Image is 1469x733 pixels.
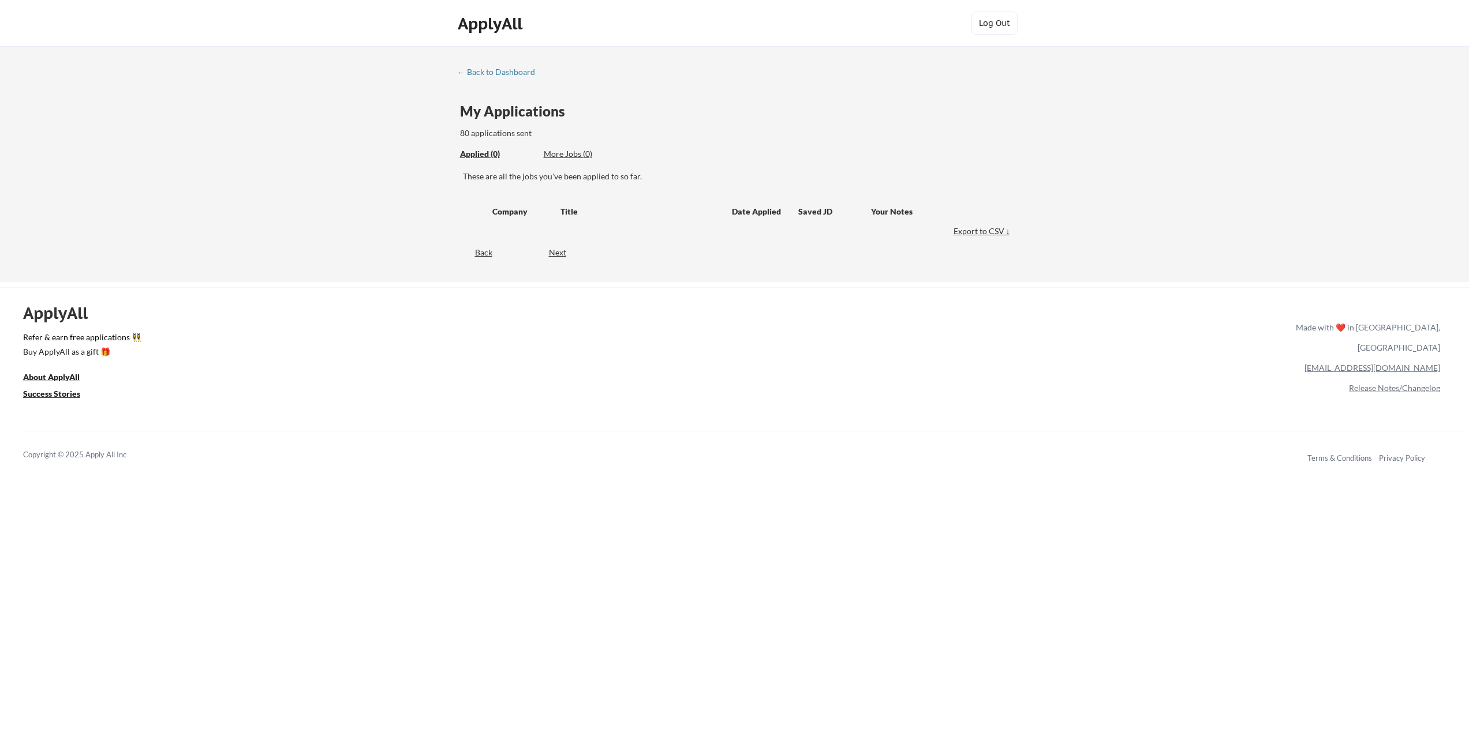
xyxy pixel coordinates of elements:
div: Company [492,206,550,217]
button: Log Out [971,12,1018,35]
div: ← Back to Dashboard [457,68,544,76]
div: Date Applied [732,206,783,217]
div: Saved JD [798,201,871,221]
a: Release Notes/Changelog [1349,383,1440,393]
div: Applied (0) [460,148,535,160]
a: Privacy Policy [1379,453,1425,463]
a: About ApplyAll [23,371,96,385]
div: Export to CSV ↓ [954,225,1013,237]
div: ApplyAll [458,14,526,33]
div: These are all the jobs you've been applied to so far. [463,171,1013,182]
div: These are all the jobs you've been applied to so far. [460,148,535,160]
div: Buy ApplyAll as a gift 🎁 [23,348,139,356]
a: Buy ApplyAll as a gift 🎁 [23,345,139,360]
a: Terms & Conditions [1307,453,1372,463]
div: More Jobs (0) [544,148,629,160]
div: Back [457,247,492,258]
div: ApplyAll [23,303,101,323]
u: Success Stories [23,389,80,399]
a: ← Back to Dashboard [457,67,544,79]
div: Your Notes [871,206,1003,217]
div: These are job applications we think you'd be a good fit for, but couldn't apply you to automatica... [544,148,629,160]
div: Title [560,206,721,217]
a: Refer & earn free applications 👯‍♀️ [23,333,1055,345]
a: Success Stories [23,388,96,402]
div: My Applications [460,104,574,118]
div: Next [549,247,580,258]
a: [EMAIL_ADDRESS][DOMAIN_NAME] [1304,363,1440,373]
u: About ApplyAll [23,372,80,382]
div: Copyright © 2025 Apply All Inc [23,449,156,461]
div: Made with ❤️ in [GEOGRAPHIC_DATA], [GEOGRAPHIC_DATA] [1291,317,1440,358]
div: 80 applications sent [460,127,683,139]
